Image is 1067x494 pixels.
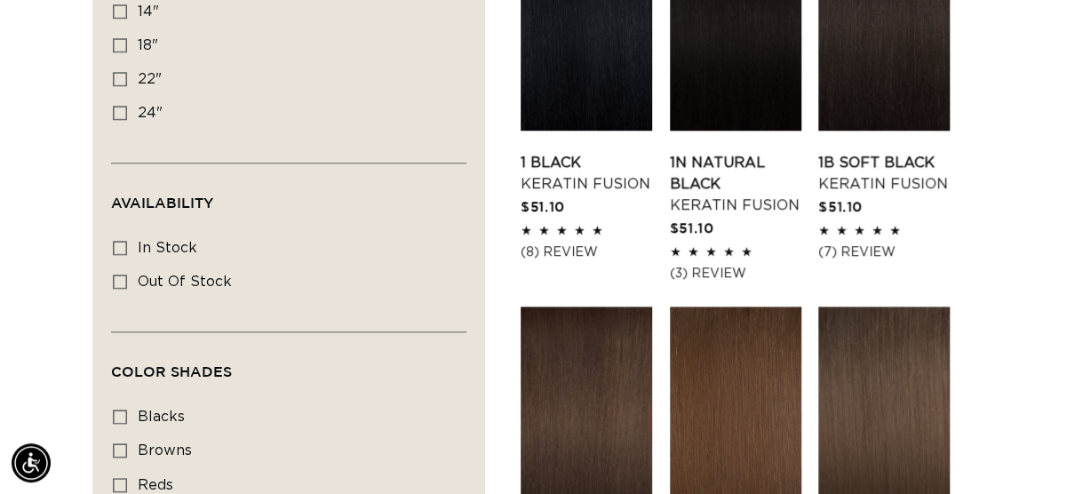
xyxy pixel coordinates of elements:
[138,38,158,52] span: 18"
[138,275,232,289] span: Out of stock
[111,163,466,227] summary: Availability (0 selected)
[111,332,466,396] summary: Color Shades (0 selected)
[818,152,950,195] a: 1B Soft Black Keratin Fusion
[138,410,185,424] span: blacks
[978,409,1067,494] iframe: Chat Widget
[111,363,232,379] span: Color Shades
[138,106,163,120] span: 24"
[138,241,197,255] span: In stock
[12,443,51,482] div: Accessibility Menu
[138,443,192,458] span: browns
[138,478,173,492] span: reds
[111,195,213,211] span: Availability
[138,72,162,86] span: 22"
[521,152,652,195] a: 1 Black Keratin Fusion
[138,4,159,19] span: 14"
[670,152,801,216] a: 1N Natural Black Keratin Fusion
